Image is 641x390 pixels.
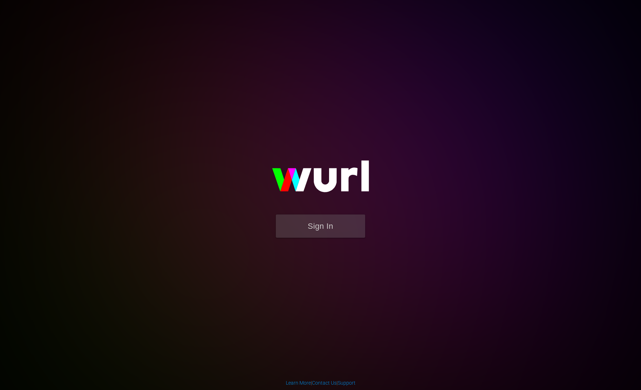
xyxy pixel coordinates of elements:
a: Contact Us [312,380,337,386]
img: wurl-logo-on-black-223613ac3d8ba8fe6dc639794a292ebdb59501304c7dfd60c99c58986ef67473.svg [249,145,392,214]
button: Sign In [276,214,365,238]
div: | | [286,379,356,386]
a: Learn More [286,380,311,386]
a: Support [338,380,356,386]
